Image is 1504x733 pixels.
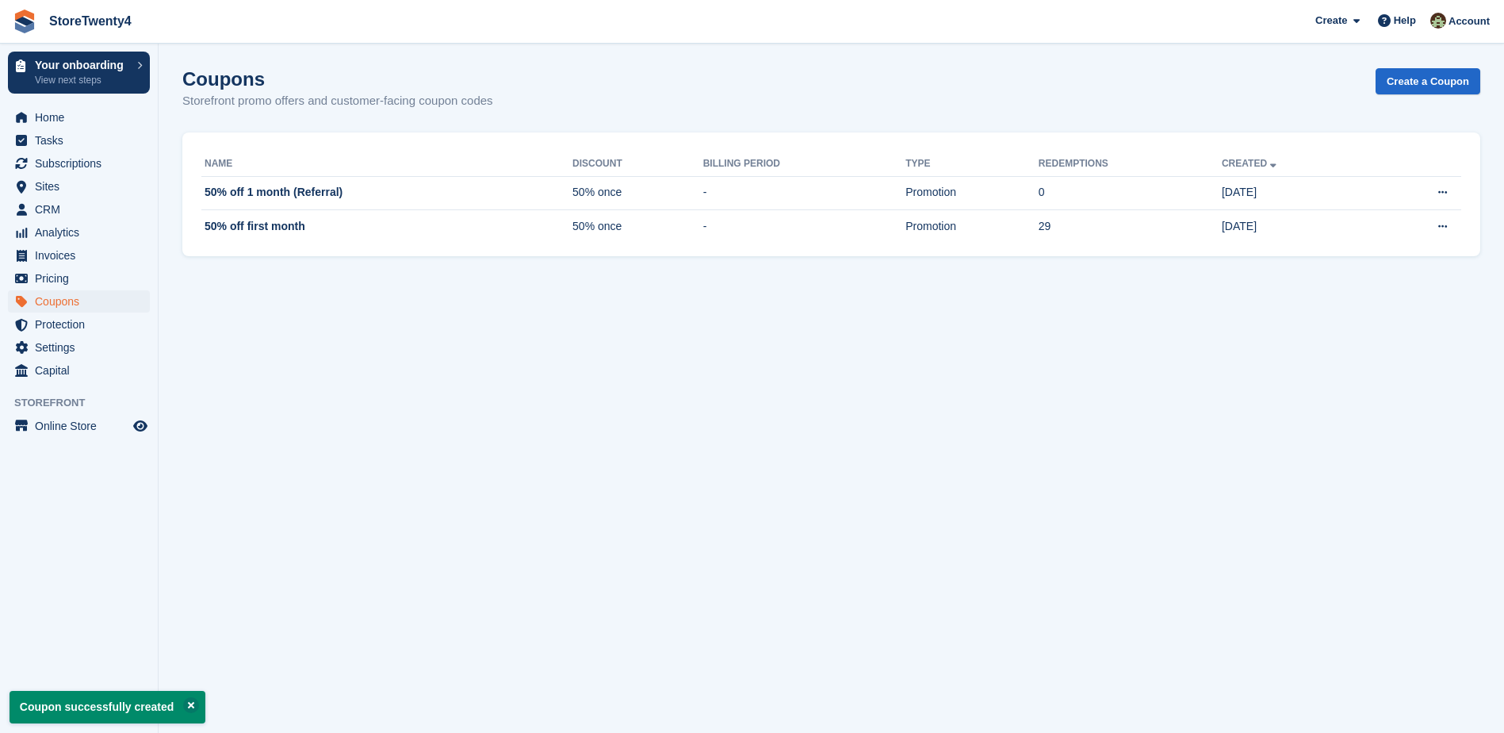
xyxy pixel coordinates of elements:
a: menu [8,221,150,244]
img: stora-icon-8386f47178a22dfd0bd8f6a31ec36ba5ce8667c1dd55bd0f319d3a0aa187defe.svg [13,10,36,33]
span: Home [35,106,130,129]
a: menu [8,313,150,336]
a: Preview store [131,416,150,436]
span: Online Store [35,415,130,437]
td: Promotion [905,210,1039,244]
a: Your onboarding View next steps [8,52,150,94]
td: 50% off 1 month (Referral) [201,176,572,210]
a: StoreTwenty4 [43,8,138,34]
span: Invoices [35,244,130,267]
h1: Coupons [182,68,493,90]
span: Pricing [35,267,130,290]
span: Subscriptions [35,152,130,175]
span: Help [1394,13,1416,29]
td: 0 [1039,176,1222,210]
span: Tasks [35,129,130,152]
a: menu [8,290,150,313]
span: Capital [35,359,130,382]
span: Account [1449,13,1490,29]
th: Redemptions [1039,152,1222,177]
p: View next steps [35,73,129,87]
td: Promotion [905,176,1039,210]
a: menu [8,175,150,198]
td: 29 [1039,210,1222,244]
a: menu [8,244,150,267]
p: Your onboarding [35,59,129,71]
a: menu [8,336,150,359]
span: Settings [35,336,130,359]
span: Coupons [35,290,130,313]
span: Storefront [14,395,158,411]
span: Protection [35,313,130,336]
p: Storefront promo offers and customer-facing coupon codes [182,92,493,110]
a: menu [8,152,150,175]
a: menu [8,106,150,129]
th: Billing Period [703,152,906,177]
th: Discount [572,152,703,177]
th: Type [905,152,1039,177]
td: [DATE] [1222,176,1374,210]
td: - [703,176,906,210]
a: Created [1222,158,1280,169]
p: Coupon successfully created [10,691,205,723]
td: 50% once [572,176,703,210]
span: Create [1315,13,1347,29]
td: 50% off first month [201,210,572,244]
th: Name [201,152,572,177]
a: menu [8,198,150,221]
td: [DATE] [1222,210,1374,244]
td: 50% once [572,210,703,244]
span: CRM [35,198,130,221]
a: menu [8,129,150,152]
span: Sites [35,175,130,198]
a: menu [8,359,150,382]
a: Create a Coupon [1376,68,1480,94]
a: menu [8,415,150,437]
a: menu [8,267,150,290]
img: Lee Hanlon [1430,13,1446,29]
span: Analytics [35,221,130,244]
td: - [703,210,906,244]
